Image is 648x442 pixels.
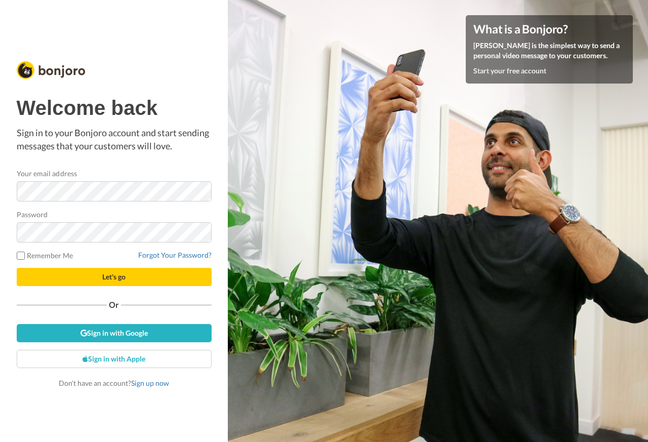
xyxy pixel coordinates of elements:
[59,379,169,387] span: Don’t have an account?
[17,324,212,342] a: Sign in with Google
[131,379,169,387] a: Sign up now
[17,268,212,286] button: Let's go
[17,252,25,260] input: Remember Me
[17,250,73,261] label: Remember Me
[17,209,48,220] label: Password
[17,97,212,119] h1: Welcome back
[473,41,625,61] p: [PERSON_NAME] is the simplest way to send a personal video message to your customers.
[17,350,212,368] a: Sign in with Apple
[17,127,212,152] p: Sign in to your Bonjoro account and start sending messages that your customers will love.
[107,301,121,308] span: Or
[138,251,212,259] a: Forgot Your Password?
[473,66,546,75] a: Start your free account
[473,23,625,35] h4: What is a Bonjoro?
[17,168,77,179] label: Your email address
[102,272,126,281] span: Let's go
